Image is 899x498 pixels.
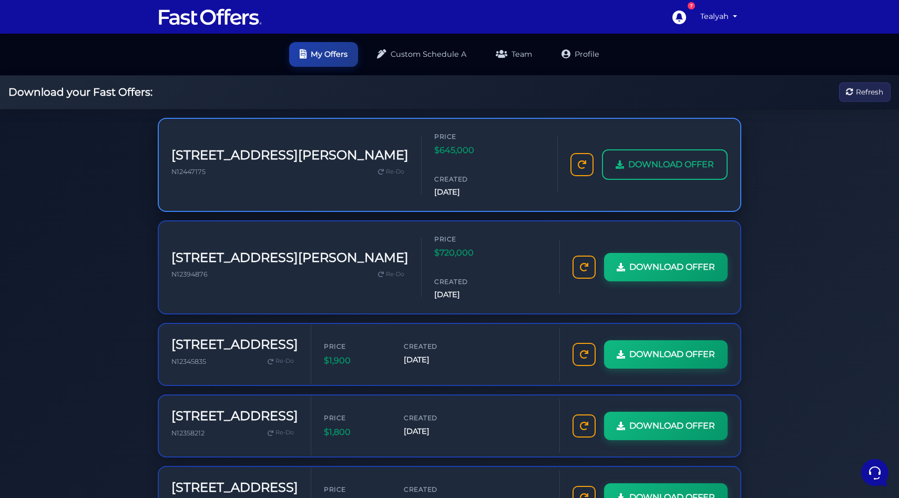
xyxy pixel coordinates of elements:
[324,354,387,368] span: $1,900
[263,354,298,368] a: Re-Do
[434,277,497,287] span: Created
[275,357,294,366] span: Re-Do
[90,352,120,362] p: Messages
[434,131,497,141] span: Price
[434,289,497,301] span: [DATE]
[8,8,177,42] h2: Hello [PERSON_NAME] 👋
[374,268,408,281] a: Re-Do
[629,419,715,433] span: DOWNLOAD OFFER
[171,270,208,278] span: N12394876
[434,246,497,260] span: $720,000
[434,144,497,157] span: $645,000
[170,59,193,67] a: See all
[131,147,193,156] a: Open Help Center
[17,76,38,97] img: dark
[667,5,691,29] a: 7
[551,42,610,67] a: Profile
[289,42,358,67] a: My Offers
[171,429,205,437] span: N12358212
[324,341,387,351] span: Price
[171,480,298,495] h3: [STREET_ADDRESS]
[404,425,467,438] span: [DATE]
[604,253,728,281] a: DOWNLOAD OFFER
[688,2,695,9] div: 7
[137,338,202,362] button: Help
[73,338,138,362] button: Messages
[386,270,404,279] span: Re-Do
[604,340,728,369] a: DOWNLOAD OFFER
[275,428,294,438] span: Re-Do
[8,338,73,362] button: Home
[17,59,85,67] span: Your Conversations
[434,174,497,184] span: Created
[485,42,543,67] a: Team
[171,358,206,365] span: N12345835
[324,484,387,494] span: Price
[324,413,387,423] span: Price
[604,412,728,440] a: DOWNLOAD OFFER
[434,186,497,198] span: [DATE]
[602,149,728,180] a: DOWNLOAD OFFER
[696,6,741,27] a: Tealyah
[34,76,55,97] img: dark
[171,148,408,163] h3: [STREET_ADDRESS][PERSON_NAME]
[629,260,715,274] span: DOWNLOAD OFFER
[404,341,467,351] span: Created
[324,425,387,439] span: $1,800
[8,86,152,98] h2: Download your Fast Offers:
[76,111,147,120] span: Start a Conversation
[374,165,408,179] a: Re-Do
[386,167,404,177] span: Re-Do
[629,348,715,361] span: DOWNLOAD OFFER
[366,42,477,67] a: Custom Schedule A
[171,250,408,266] h3: [STREET_ADDRESS][PERSON_NAME]
[171,409,298,424] h3: [STREET_ADDRESS]
[404,354,467,366] span: [DATE]
[24,170,172,180] input: Search for an Article...
[859,457,891,489] iframe: Customerly Messenger Launcher
[404,484,467,494] span: Created
[32,352,49,362] p: Home
[856,86,883,98] span: Refresh
[839,83,891,102] button: Refresh
[404,413,467,423] span: Created
[628,158,714,171] span: DOWNLOAD OFFER
[171,168,206,176] span: N12447175
[163,352,177,362] p: Help
[171,337,298,352] h3: [STREET_ADDRESS]
[263,426,298,440] a: Re-Do
[17,105,193,126] button: Start a Conversation
[434,234,497,244] span: Price
[17,147,71,156] span: Find an Answer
